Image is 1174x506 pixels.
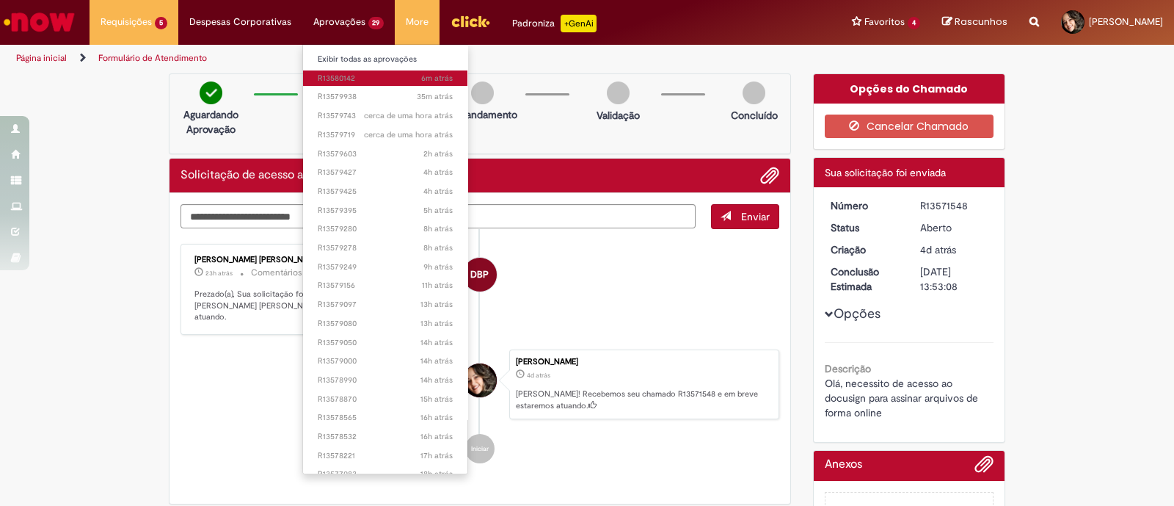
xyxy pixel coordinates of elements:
[303,146,468,162] a: Aberto R13579603 :
[420,469,453,480] time: 29/09/2025 15:59:36
[303,429,468,445] a: Aberto R13578532 :
[98,52,207,64] a: Formulário de Atendimento
[318,469,453,480] span: R13577983
[303,316,468,332] a: Aberto R13579080 :
[820,264,910,294] dt: Conclusão Estimada
[820,198,910,213] dt: Número
[825,115,994,138] button: Cancelar Chamado
[303,391,468,408] a: Aberto R13578870 :
[318,223,453,235] span: R13579280
[318,242,453,254] span: R13579278
[423,167,453,178] span: 4h atrás
[303,448,468,464] a: Aberto R13578221 :
[423,186,453,197] span: 4h atrás
[420,318,453,329] span: 13h atrás
[423,261,453,272] time: 30/09/2025 00:36:44
[420,450,453,461] span: 17h atrás
[743,82,765,104] img: img-circle-grey.png
[471,82,494,104] img: img-circle-grey.png
[318,91,453,103] span: R13579938
[318,299,453,311] span: R13579097
[205,269,233,278] span: 23h atrás
[303,278,468,294] a: Aberto R13579156 :
[155,17,167,29] span: 5
[420,431,453,442] time: 29/09/2025 17:21:21
[825,166,946,179] span: Sua solicitação foi enviada
[303,203,468,219] a: Aberto R13579395 :
[423,186,453,197] time: 30/09/2025 05:54:43
[11,45,772,72] ul: Trilhas de página
[303,71,468,87] a: Aberto R13580142 :
[422,280,453,291] time: 29/09/2025 22:15:54
[420,375,453,386] time: 29/09/2025 19:26:43
[318,337,453,349] span: R13579050
[423,242,453,253] time: 30/09/2025 01:32:43
[318,412,453,424] span: R13578565
[318,431,453,443] span: R13578532
[194,256,439,264] div: [PERSON_NAME] [PERSON_NAME] [PERSON_NAME]
[420,469,453,480] span: 18h atrás
[417,91,453,102] span: 35m atrás
[303,240,468,256] a: Aberto R13579278 :
[189,15,291,29] span: Despesas Corporativas
[181,350,779,420] li: Dayanne Gonsalves De Queiroz
[420,412,453,423] time: 29/09/2025 17:26:30
[920,243,956,256] time: 26/09/2025 16:20:19
[516,358,771,366] div: [PERSON_NAME]
[527,371,550,380] span: 4d atrás
[318,148,453,160] span: R13579603
[516,388,771,411] p: [PERSON_NAME]! Recebemos seu chamado R13571548 e em breve estaremos atuando.
[760,166,779,185] button: Adicionar anexos
[423,148,453,159] time: 30/09/2025 08:02:01
[423,205,453,216] span: 5h atrás
[303,466,468,482] a: Aberto R13577983 :
[303,372,468,388] a: Aberto R13578990 :
[423,148,453,159] span: 2h atrás
[420,337,453,348] span: 14h atrás
[527,371,550,380] time: 26/09/2025 16:20:19
[1089,15,1163,28] span: [PERSON_NAME]
[463,364,497,397] div: Dayanne Gonsalves De Queiroz
[942,15,1007,29] a: Rascunhos
[607,82,630,104] img: img-circle-grey.png
[423,205,453,216] time: 30/09/2025 05:05:28
[421,73,453,84] time: 30/09/2025 09:34:54
[303,335,468,351] a: Aberto R13579050 :
[420,412,453,423] span: 16h atrás
[920,198,988,213] div: R13571548
[955,15,1007,29] span: Rascunhos
[423,223,453,234] span: 8h atrás
[920,220,988,235] div: Aberto
[1,7,77,37] img: ServiceNow
[423,261,453,272] span: 9h atrás
[181,169,364,182] h2: Solicitação de acesso ao DocuSign Histórico de tíquete
[318,73,453,84] span: R13580142
[181,204,696,229] textarea: Digite sua mensagem aqui...
[318,318,453,330] span: R13579080
[318,355,453,367] span: R13579000
[420,318,453,329] time: 29/09/2025 20:34:54
[920,264,988,294] div: [DATE] 13:53:08
[251,267,345,279] small: Comentários adicionais
[318,375,453,386] span: R13578990
[303,127,468,143] a: Aberto R13579719 :
[364,129,453,140] time: 30/09/2025 08:31:18
[364,110,453,121] span: cerca de uma hora atrás
[303,221,468,237] a: Aberto R13579280 :
[825,377,981,419] span: Olá, necessito de acesso ao docusign para assinar arquivos de forma online
[303,89,468,105] a: Aberto R13579938 :
[451,10,490,32] img: click_logo_yellow_360x200.png
[303,108,468,124] a: Aberto R13579743 :
[181,229,779,479] ul: Histórico de tíquete
[175,107,247,137] p: Aguardando Aprovação
[420,375,453,386] span: 14h atrás
[406,15,429,29] span: More
[318,129,453,141] span: R13579719
[423,167,453,178] time: 30/09/2025 05:55:45
[920,243,956,256] span: 4d atrás
[200,82,222,104] img: check-circle-green.png
[423,223,453,234] time: 30/09/2025 01:38:09
[313,15,365,29] span: Aprovações
[364,129,453,140] span: cerca de uma hora atrás
[711,204,779,229] button: Enviar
